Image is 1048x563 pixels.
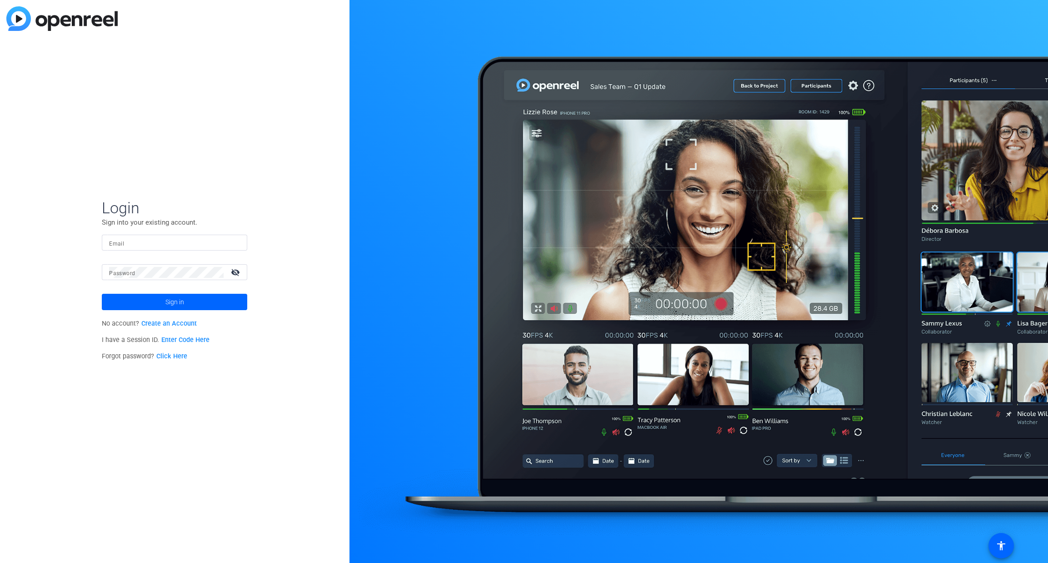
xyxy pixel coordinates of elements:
[102,320,197,327] span: No account?
[996,540,1007,551] mat-icon: accessibility
[102,198,247,217] span: Login
[161,336,210,344] a: Enter Code Here
[102,352,187,360] span: Forgot password?
[225,266,247,279] mat-icon: visibility_off
[102,336,210,344] span: I have a Session ID.
[109,237,240,248] input: Enter Email Address
[109,241,124,247] mat-label: Email
[6,6,118,31] img: blue-gradient.svg
[102,217,247,227] p: Sign into your existing account.
[102,294,247,310] button: Sign in
[165,291,184,313] span: Sign in
[141,320,197,327] a: Create an Account
[109,270,135,276] mat-label: Password
[156,352,187,360] a: Click Here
